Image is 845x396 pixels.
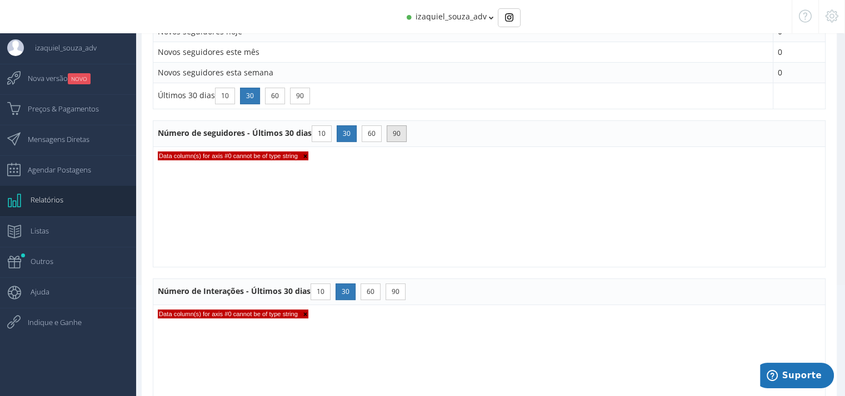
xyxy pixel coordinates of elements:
span: Ajuda [19,278,49,306]
img: User Image [7,39,24,56]
span: × [298,153,307,160]
button: 10 [312,125,332,142]
span: izaquiel_souza_adv [24,34,97,62]
button: 30 [337,125,357,142]
button: 90 [387,125,407,142]
span: Data column(s) for axis #0 cannot be of type string [158,309,308,318]
span: Outros [19,247,53,275]
img: Instagram_simple_icon.svg [505,13,513,22]
span: Preços & Pagamentos [17,95,99,123]
td: 0 [773,42,825,63]
span: Nova versão [17,64,91,92]
button: 90 [290,88,310,104]
span: Número de seguidores - Últimos 30 dias [158,128,409,138]
button: 60 [265,88,285,104]
td: 0 [773,63,825,83]
span: × [298,311,307,318]
button: 30 [240,88,260,104]
iframe: Abre um widget para que você possa encontrar mais informações [760,363,834,390]
button: 10 [215,88,235,104]
small: NOVO [68,73,91,84]
td: Novos seguidores este mês [153,42,773,63]
span: Mensagens Diretas [17,125,89,153]
span: Indique e Ganhe [17,308,82,336]
button: 30 [336,283,356,300]
button: 60 [361,283,381,300]
span: Data column(s) for axis #0 cannot be of type string [158,151,308,160]
button: 90 [386,283,406,300]
td: Novos seguidores esta semana [153,63,773,83]
span: Agendar Postagens [17,156,91,184]
span: Relatórios [19,186,63,214]
div: Basic example [498,8,521,27]
span: Listas [19,217,49,245]
td: Últimos 30 dias [153,83,773,109]
span: Número de Interações - Últimos 30 dias [158,286,408,296]
button: 10 [311,283,331,300]
span: izaquiel_souza_adv [416,11,487,22]
button: 60 [362,125,382,142]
